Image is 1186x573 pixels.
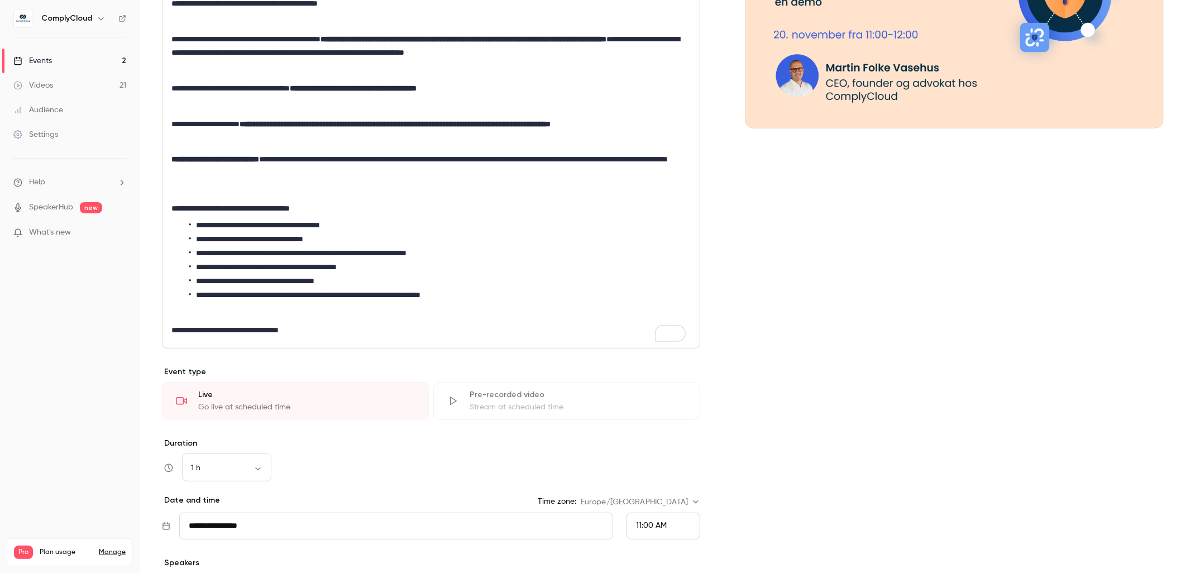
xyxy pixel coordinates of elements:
[162,366,700,378] p: Event type
[13,129,58,140] div: Settings
[162,438,700,449] label: Duration
[470,389,686,400] div: Pre-recorded video
[470,402,686,413] div: Stream at scheduled time
[113,228,126,238] iframe: Noticeable Trigger
[627,513,700,539] div: From
[14,9,32,27] img: ComplyCloud
[29,176,45,188] span: Help
[14,546,33,559] span: Pro
[13,104,63,116] div: Audience
[13,176,126,188] li: help-dropdown-opener
[13,55,52,66] div: Events
[29,227,71,238] span: What's new
[581,496,700,508] div: Europe/[GEOGRAPHIC_DATA]
[433,382,700,420] div: Pre-recorded videoStream at scheduled time
[80,202,102,213] span: new
[538,496,576,507] label: Time zone:
[41,13,92,24] h6: ComplyCloud
[636,522,667,529] span: 11:00 AM
[162,382,429,420] div: LiveGo live at scheduled time
[99,548,126,557] a: Manage
[162,557,700,569] p: Speakers
[182,462,271,474] div: 1 h
[162,495,220,506] p: Date and time
[13,80,53,91] div: Videos
[198,389,415,400] div: Live
[198,402,415,413] div: Go live at scheduled time
[29,202,73,213] a: SpeakerHub
[179,513,613,539] input: Tue, Feb 17, 2026
[40,548,92,557] span: Plan usage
